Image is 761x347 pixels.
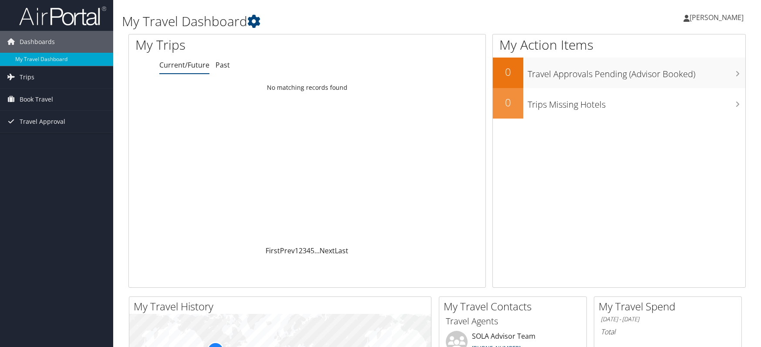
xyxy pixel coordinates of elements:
td: No matching records found [129,80,485,95]
h6: [DATE] - [DATE] [601,315,735,323]
h6: Total [601,327,735,337]
a: 1 [295,246,299,255]
a: Prev [280,246,295,255]
h1: My Travel Dashboard [122,12,542,31]
span: Travel Approval [20,111,65,133]
span: Dashboards [20,31,55,53]
a: 4 [306,246,310,255]
a: 0Travel Approvals Pending (Advisor Booked) [493,58,745,88]
h3: Travel Agents [446,315,580,327]
span: Book Travel [20,88,53,110]
a: [PERSON_NAME] [684,4,752,31]
span: … [314,246,320,255]
a: Last [335,246,348,255]
a: Next [320,246,335,255]
h2: 0 [493,65,523,79]
span: [PERSON_NAME] [690,13,744,22]
a: 3 [303,246,306,255]
h1: My Action Items [493,36,745,54]
h3: Travel Approvals Pending (Advisor Booked) [528,64,745,80]
h1: My Trips [135,36,330,54]
img: airportal-logo.png [19,6,106,26]
h2: My Travel Contacts [444,299,586,314]
a: Past [216,60,230,70]
a: 2 [299,246,303,255]
h2: 0 [493,95,523,110]
h3: Trips Missing Hotels [528,94,745,111]
a: First [266,246,280,255]
h2: My Travel Spend [599,299,741,314]
span: Trips [20,66,34,88]
a: Current/Future [159,60,209,70]
a: 5 [310,246,314,255]
a: 0Trips Missing Hotels [493,88,745,119]
h2: My Travel History [134,299,431,314]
